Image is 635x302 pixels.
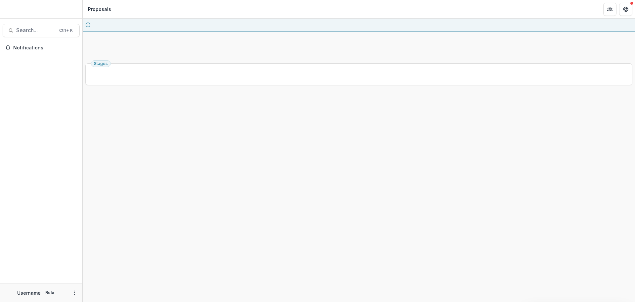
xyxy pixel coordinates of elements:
div: Ctrl + K [58,27,74,34]
p: Role [43,290,56,296]
nav: breadcrumb [85,4,114,14]
button: Notifications [3,42,80,53]
button: Get Help [619,3,632,16]
button: More [70,289,78,297]
span: Search... [16,27,55,33]
span: Stages [94,61,108,66]
div: Proposals [88,6,111,13]
p: Username [17,289,41,296]
span: Notifications [13,45,77,51]
button: Search... [3,24,80,37]
button: Partners [603,3,616,16]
